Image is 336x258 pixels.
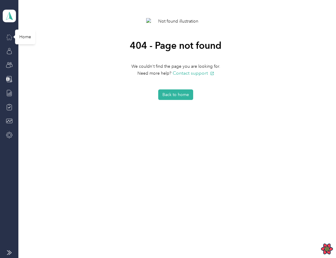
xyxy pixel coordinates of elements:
[173,70,214,77] button: Contact support
[131,70,220,77] h4: Need more help?
[131,63,220,70] h4: We couldn't find the page you are looking for.
[15,30,35,44] div: Home
[146,18,205,24] img: Not found illustration
[321,243,333,255] button: Open React Query Devtools
[130,40,221,51] h1: 404 - Page not found
[158,89,193,100] button: Back to home
[302,224,336,258] iframe: Everlance-gr Chat Button Frame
